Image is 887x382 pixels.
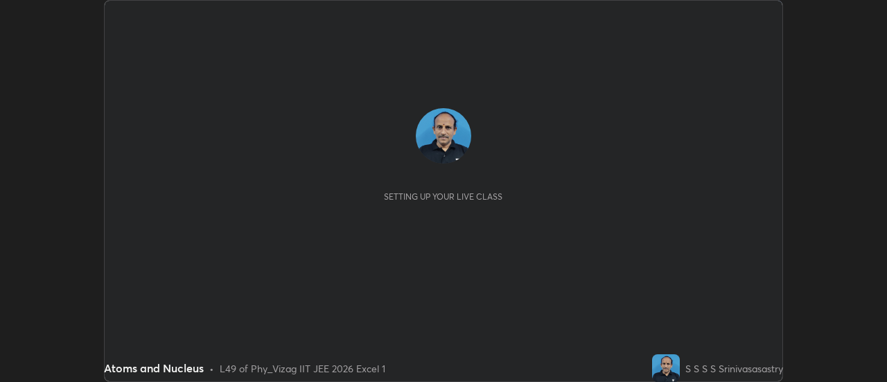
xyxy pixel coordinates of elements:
[209,361,214,376] div: •
[384,191,502,202] div: Setting up your live class
[685,361,783,376] div: S S S S Srinivasasastry
[416,108,471,164] img: db7463c15c9c462fb0e001d81a527131.jpg
[652,354,680,382] img: db7463c15c9c462fb0e001d81a527131.jpg
[104,360,204,376] div: Atoms and Nucleus
[220,361,385,376] div: L49 of Phy_Vizag IIT JEE 2026 Excel 1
